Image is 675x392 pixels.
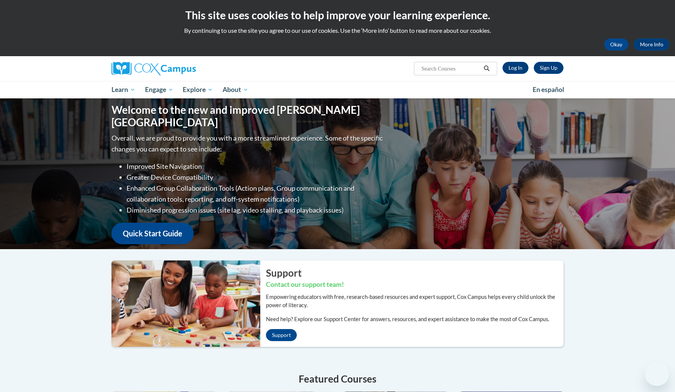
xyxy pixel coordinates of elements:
[266,280,564,289] h3: Contact our support team!
[634,38,669,51] a: More Info
[502,62,528,74] a: Log In
[111,62,196,75] img: Cox Campus
[6,26,669,35] p: By continuing to use the site you agree to our use of cookies. Use the ‘More info’ button to read...
[111,372,564,386] h4: Featured Courses
[266,315,564,323] p: Need help? Explore our Support Center for answers, resources, and expert assistance to make the m...
[266,329,297,341] a: Support
[266,266,564,280] h2: Support
[645,362,669,386] iframe: Button to launch messaging window
[100,81,575,98] div: Main menu
[6,8,669,23] h2: This site uses cookies to help improve your learning experience.
[127,161,385,172] li: Improved Site Navigation
[604,38,628,51] button: Okay
[111,223,194,244] a: Quick Start Guide
[481,64,492,73] button: Search
[127,205,385,216] li: Diminished progression issues (site lag, video stalling, and playback issues)
[127,183,385,205] li: Enhanced Group Collaboration Tools (Action plans, Group communication and collaboration tools, re...
[140,81,178,98] a: Engage
[107,81,140,98] a: Learn
[111,133,385,155] p: Overall, we are proud to provide you with a more streamlined experience. Some of the specific cha...
[111,85,135,94] span: Learn
[223,85,248,94] span: About
[127,172,385,183] li: Greater Device Compatibility
[218,81,253,98] a: About
[145,85,173,94] span: Engage
[178,81,218,98] a: Explore
[111,62,255,75] a: Cox Campus
[106,260,260,346] img: ...
[533,86,564,93] span: En español
[534,62,564,74] a: Register
[266,293,564,309] p: Empowering educators with free, research-based resources and expert support, Cox Campus helps eve...
[183,85,213,94] span: Explore
[111,104,385,129] h1: Welcome to the new and improved [PERSON_NAME][GEOGRAPHIC_DATA]
[421,64,481,73] input: Search Courses
[528,82,569,98] a: En español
